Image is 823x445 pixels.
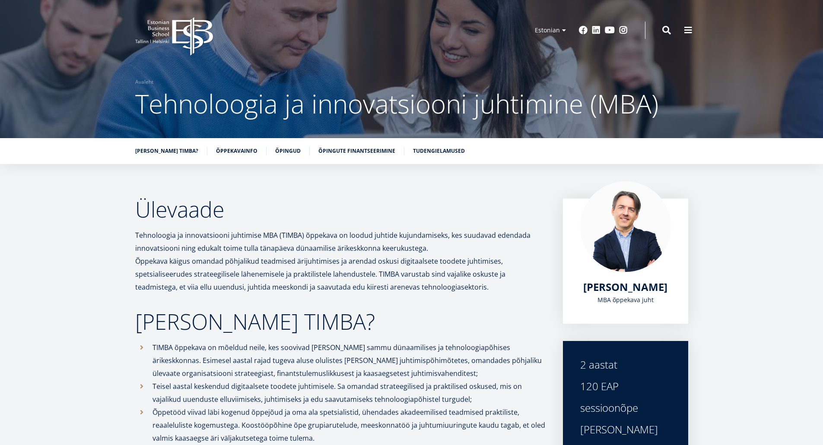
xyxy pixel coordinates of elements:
[413,147,465,155] a: Tudengielamused
[135,147,198,155] a: [PERSON_NAME] TIMBA?
[580,181,671,272] img: Marko Rillo
[583,281,667,294] a: [PERSON_NAME]
[580,401,671,414] div: sessioonõpe
[605,26,615,35] a: Youtube
[580,294,671,306] div: MBA õppekava juht
[135,229,546,294] p: Tehnoloogia ja innovatsiooni juhtimise MBA (TIMBA) õppekava on loodud juhtide kujundamiseks, kes ...
[579,26,588,35] a: Facebook
[580,380,671,393] div: 120 EAP
[580,423,671,436] div: [PERSON_NAME]
[135,199,546,220] h2: Ülevaade
[153,380,546,406] p: Teisel aastal keskendud digitaalsete toodete juhtimisele. Sa omandad strateegilised ja praktilise...
[275,147,301,155] a: Õpingud
[583,280,667,294] span: [PERSON_NAME]
[135,78,153,86] a: Avaleht
[135,311,546,332] h2: [PERSON_NAME] TIMBA?
[153,406,546,445] p: Õppetööd viivad läbi kogenud õppejõud ja oma ala spetsialistid, ühendades akadeemilised teadmised...
[216,147,257,155] a: Õppekavainfo
[592,26,601,35] a: Linkedin
[619,26,628,35] a: Instagram
[153,341,546,380] p: TIMBA õppekava on mõeldud neile, kes soovivad [PERSON_NAME] sammu dünaamilises ja tehnoloogiapõhi...
[135,86,658,121] span: Tehnoloogia ja innovatsiooni juhtimine (MBA)
[580,358,671,371] div: 2 aastat
[318,147,395,155] a: Õpingute finantseerimine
